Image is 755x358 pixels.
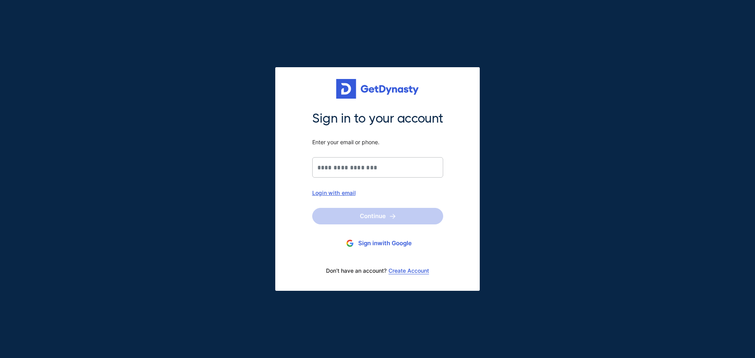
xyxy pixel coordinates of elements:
[312,236,443,251] button: Sign inwith Google
[312,139,443,146] span: Enter your email or phone.
[312,110,443,127] span: Sign in to your account
[312,189,443,196] div: Login with email
[336,79,419,99] img: Get started for free with Dynasty Trust Company
[389,268,429,274] a: Create Account
[312,263,443,279] div: Don’t have an account?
